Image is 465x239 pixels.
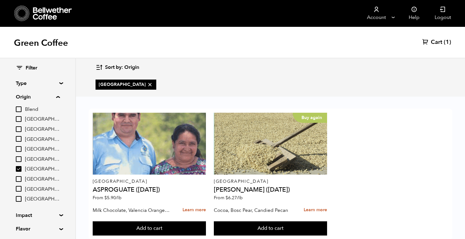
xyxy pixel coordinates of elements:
[237,195,243,201] span: /lb
[16,106,22,112] input: Blend
[431,39,442,46] span: Cart
[25,186,60,193] span: [GEOGRAPHIC_DATA]
[16,212,59,219] summary: Impact
[104,195,121,201] bdi: 5.90
[214,206,291,215] p: Cocoa, Bosc Pear, Candied Pecan
[214,221,327,236] button: Add to cart
[25,166,60,173] span: [GEOGRAPHIC_DATA]
[444,39,451,46] span: (1)
[214,113,327,175] a: Buy again
[214,187,327,193] h4: [PERSON_NAME] ([DATE])
[214,195,243,201] span: From
[226,195,243,201] bdi: 6.27
[93,179,206,184] p: [GEOGRAPHIC_DATA]
[16,136,22,142] input: [GEOGRAPHIC_DATA]
[16,176,22,182] input: [GEOGRAPHIC_DATA]
[16,166,22,172] input: [GEOGRAPHIC_DATA]
[25,126,60,133] span: [GEOGRAPHIC_DATA]
[25,156,60,163] span: [GEOGRAPHIC_DATA]
[105,64,139,71] span: Sort by: Origin
[25,196,60,203] span: [GEOGRAPHIC_DATA]
[304,203,327,217] a: Learn more
[16,225,59,233] summary: Flavor
[25,176,60,183] span: [GEOGRAPHIC_DATA]
[14,37,68,49] h1: Green Coffee
[226,195,228,201] span: $
[93,221,206,236] button: Add to cart
[16,146,22,152] input: [GEOGRAPHIC_DATA]
[25,116,60,123] span: [GEOGRAPHIC_DATA]
[214,179,327,184] p: [GEOGRAPHIC_DATA]
[25,146,60,153] span: [GEOGRAPHIC_DATA]
[183,203,206,217] a: Learn more
[25,106,60,113] span: Blend
[96,60,139,75] button: Sort by: Origin
[93,206,170,215] p: Milk Chocolate, Valencia Orange, Agave
[16,186,22,192] input: [GEOGRAPHIC_DATA]
[16,126,22,132] input: [GEOGRAPHIC_DATA]
[293,113,327,123] p: Buy again
[93,187,206,193] h4: ASPROGUATE ([DATE])
[422,39,451,46] a: Cart (1)
[25,136,60,143] span: [GEOGRAPHIC_DATA]
[16,93,60,101] summary: Origin
[26,65,37,72] span: Filter
[104,195,107,201] span: $
[16,156,22,162] input: [GEOGRAPHIC_DATA]
[116,195,121,201] span: /lb
[16,116,22,122] input: [GEOGRAPHIC_DATA]
[93,195,121,201] span: From
[16,80,59,87] summary: Type
[16,196,22,202] input: [GEOGRAPHIC_DATA]
[99,81,153,88] span: [GEOGRAPHIC_DATA]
